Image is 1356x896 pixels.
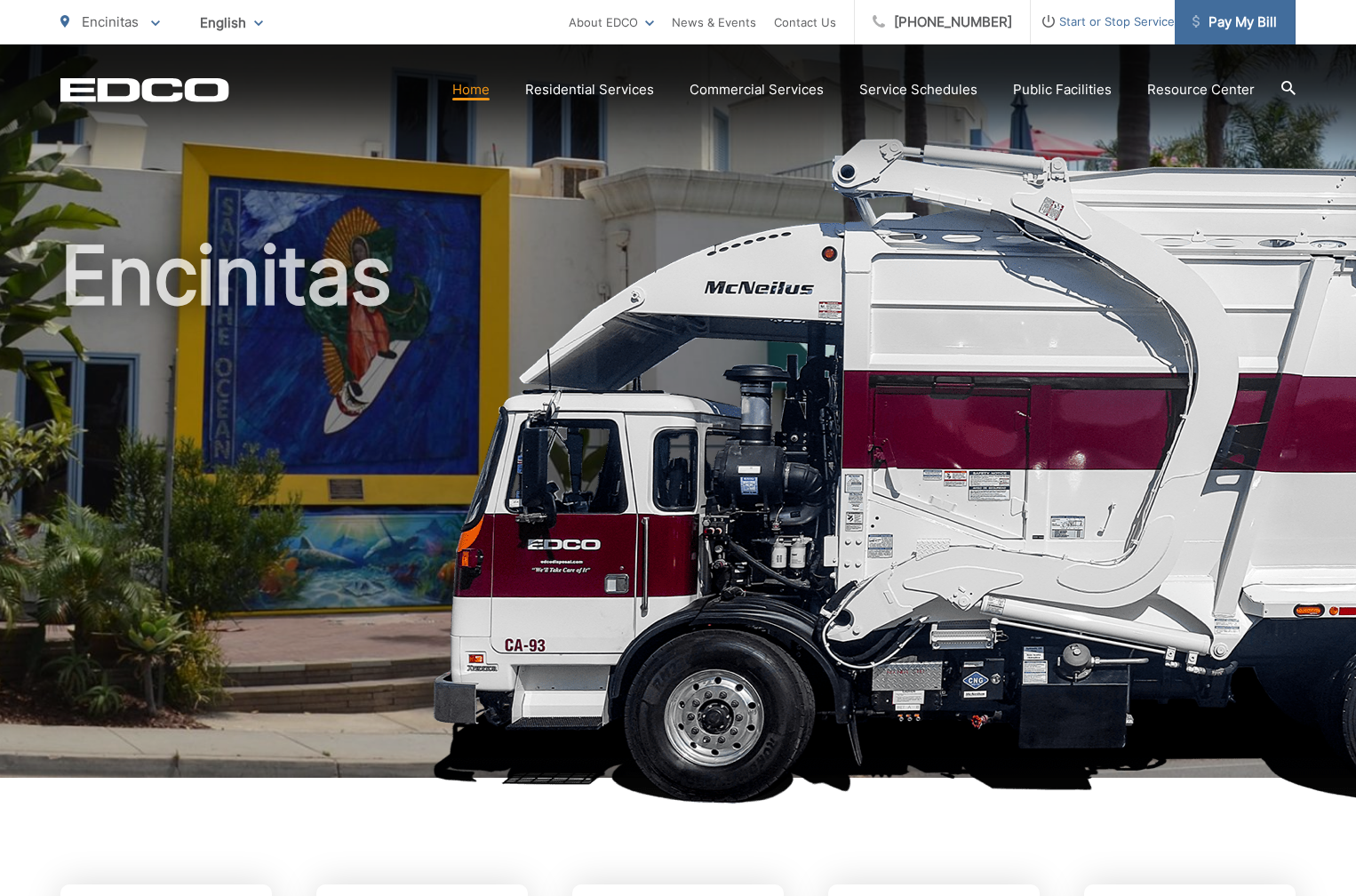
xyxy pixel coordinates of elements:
span: Pay My Bill [1192,12,1277,33]
a: Service Schedules [859,79,977,100]
a: Home [452,79,490,100]
a: About EDCO [569,12,654,33]
a: Commercial Services [690,79,824,100]
a: Residential Services [525,79,654,100]
a: EDCD logo. Return to the homepage. [60,77,229,102]
a: News & Events [672,12,756,33]
a: Public Facilities [1013,79,1112,100]
a: Resource Center [1147,79,1255,100]
a: Contact Us [774,12,836,33]
span: English [187,7,276,38]
h1: Encinitas [60,231,1296,794]
span: Encinitas [82,13,139,30]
